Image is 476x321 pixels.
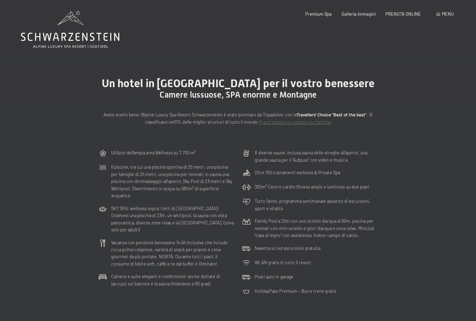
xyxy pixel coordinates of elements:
[255,217,377,239] p: Family Pool a 25m con uno scivolo d'acqua di 60m, piscina per neonati con mini-scivolo e gioci d'...
[111,149,196,156] p: Utilizzo dell‘ampia area Wellness su 7.700 m²
[297,112,367,117] strong: Travellers' Choice "Best of the best"
[255,198,377,212] p: Tutto l’anno, programma settimanale assistito di escursioni, sport e vitalità
[305,11,332,17] a: Premium Spa
[341,11,376,17] a: Galleria immagini
[99,111,377,125] p: Avete scelto bene: l’Alpine Luxury Spa Resort Schwarzenstein è stato premiato da Tripadvisor con ...
[160,90,317,100] span: Camere lussuose, SPA enorme e Montagne
[255,149,377,163] p: 8 diverse saune, inclusa sauna delle streghe all’aperto, una grande sauna per il "Aufguss" con vi...
[255,169,340,176] p: Oltre 100 trattamenti wellness & Private Spa
[385,11,421,17] a: PRENOTA ONLINE
[111,273,234,287] p: Camere e suite eleganti e confortevoli: anche dottate di jaccuzzi sul balcone e la sauna finlande...
[255,245,320,252] p: Navetta sci ed escursioni gratuita
[255,273,293,280] p: Posti auto in garage
[111,205,234,234] p: SKY SPA: wellness sopra i tetti di [GEOGRAPHIC_DATA]! Godetevi una piscina di 23m, un whirlpool, ...
[442,11,454,17] span: Menu
[255,288,336,295] p: HolidayPass Premium – Bus e treno gratis
[102,77,375,90] span: Un hotel in [GEOGRAPHIC_DATA] per il vostro benessere
[255,183,369,190] p: 300m² Centro cardio-fitness ampio e luminoso su due piani
[259,119,331,125] a: Prezzi bambini e camere per famiglie
[255,259,311,266] p: WLAN gratis in tutto il resort
[111,163,234,199] p: 6 piscine, tra cui una piscina sportiva di 25 metri, una piscina per famiglie di 25 metri, una pi...
[111,239,234,268] p: Vacanza con pensione benessere ¾ All Inclusive che include ricca prima colazione, varietà di snac...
